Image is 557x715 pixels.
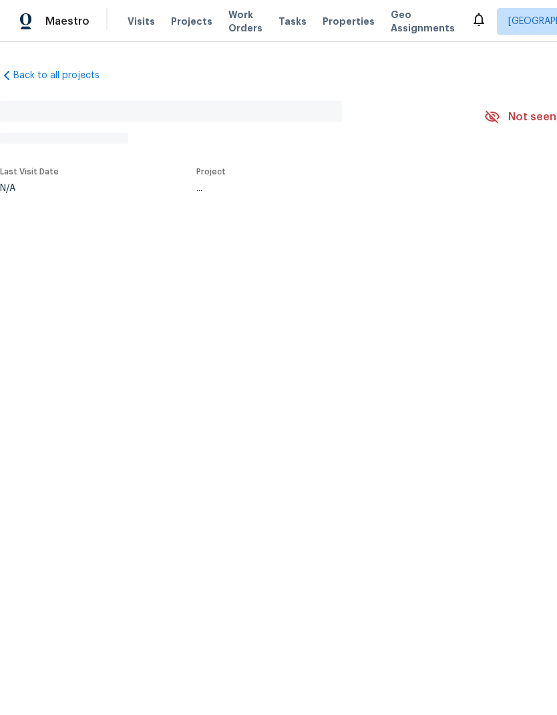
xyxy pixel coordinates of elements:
[228,8,262,35] span: Work Orders
[171,15,212,28] span: Projects
[196,168,226,176] span: Project
[323,15,375,28] span: Properties
[278,17,307,26] span: Tasks
[196,184,453,193] div: ...
[45,15,89,28] span: Maestro
[391,8,455,35] span: Geo Assignments
[128,15,155,28] span: Visits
